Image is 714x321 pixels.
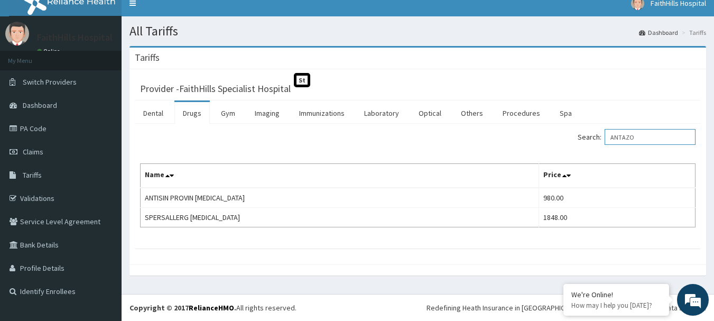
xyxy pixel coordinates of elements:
a: Spa [551,102,580,124]
img: d_794563401_company_1708531726252_794563401 [20,53,43,79]
img: User Image [5,22,29,45]
h3: Provider - FaithHills Specialist Hospital [140,84,291,94]
div: Chat with us now [55,59,178,73]
td: 980.00 [539,188,695,208]
li: Tariffs [679,28,706,37]
a: Dental [135,102,172,124]
footer: All rights reserved. [122,294,714,321]
span: Dashboard [23,100,57,110]
a: Gym [212,102,244,124]
td: 1848.00 [539,208,695,227]
label: Search: [578,129,696,145]
a: Optical [410,102,450,124]
h1: All Tariffs [129,24,706,38]
td: SPERSALLERG [MEDICAL_DATA] [141,208,539,227]
h3: Tariffs [135,53,160,62]
a: Others [452,102,492,124]
a: Laboratory [356,102,407,124]
a: Online [37,48,62,55]
a: RelianceHMO [189,303,234,313]
div: Redefining Heath Insurance in [GEOGRAPHIC_DATA] using Telemedicine and Data Science! [426,302,706,313]
a: Immunizations [291,102,353,124]
span: St [294,73,310,87]
span: We're online! [61,94,146,201]
input: Search: [605,129,696,145]
textarea: Type your message and hit 'Enter' [5,211,201,248]
div: Minimize live chat window [173,5,199,31]
strong: Copyright © 2017 . [129,303,236,313]
td: ANTISIN PROVIN [MEDICAL_DATA] [141,188,539,208]
span: Switch Providers [23,77,77,87]
a: Imaging [246,102,288,124]
span: Tariffs [23,170,42,180]
p: How may I help you today? [571,301,661,310]
a: Drugs [174,102,210,124]
th: Name [141,164,539,188]
p: FaithHills Hospital [37,33,113,42]
th: Price [539,164,695,188]
span: Claims [23,147,43,157]
a: Dashboard [639,28,678,37]
a: Procedures [494,102,549,124]
div: We're Online! [571,290,661,299]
